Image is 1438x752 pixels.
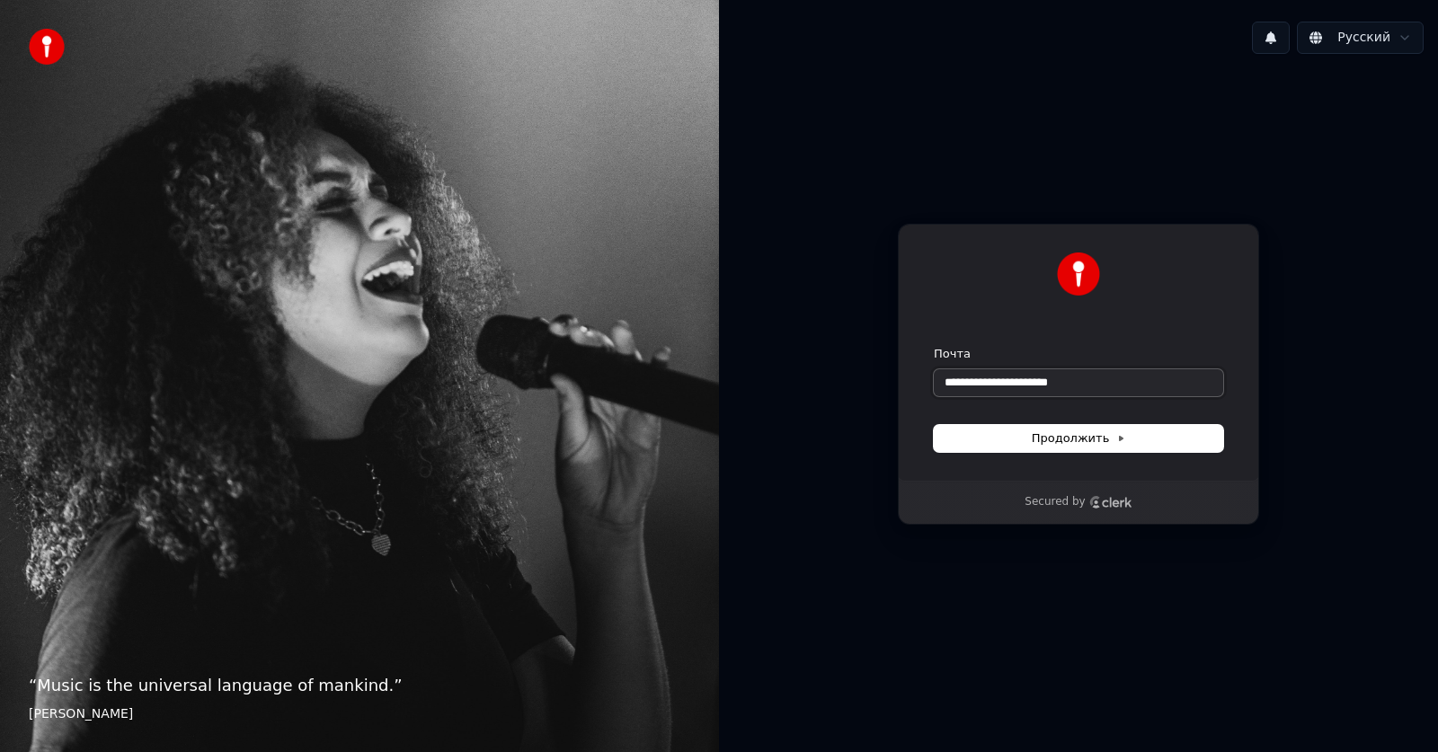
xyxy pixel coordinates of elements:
[29,705,690,723] footer: [PERSON_NAME]
[934,346,971,362] label: Почта
[29,673,690,698] p: “ Music is the universal language of mankind. ”
[1025,495,1085,509] p: Secured by
[29,29,65,65] img: youka
[1032,430,1126,447] span: Продолжить
[934,425,1223,452] button: Продолжить
[1089,496,1132,509] a: Clerk logo
[1057,252,1100,296] img: Youka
